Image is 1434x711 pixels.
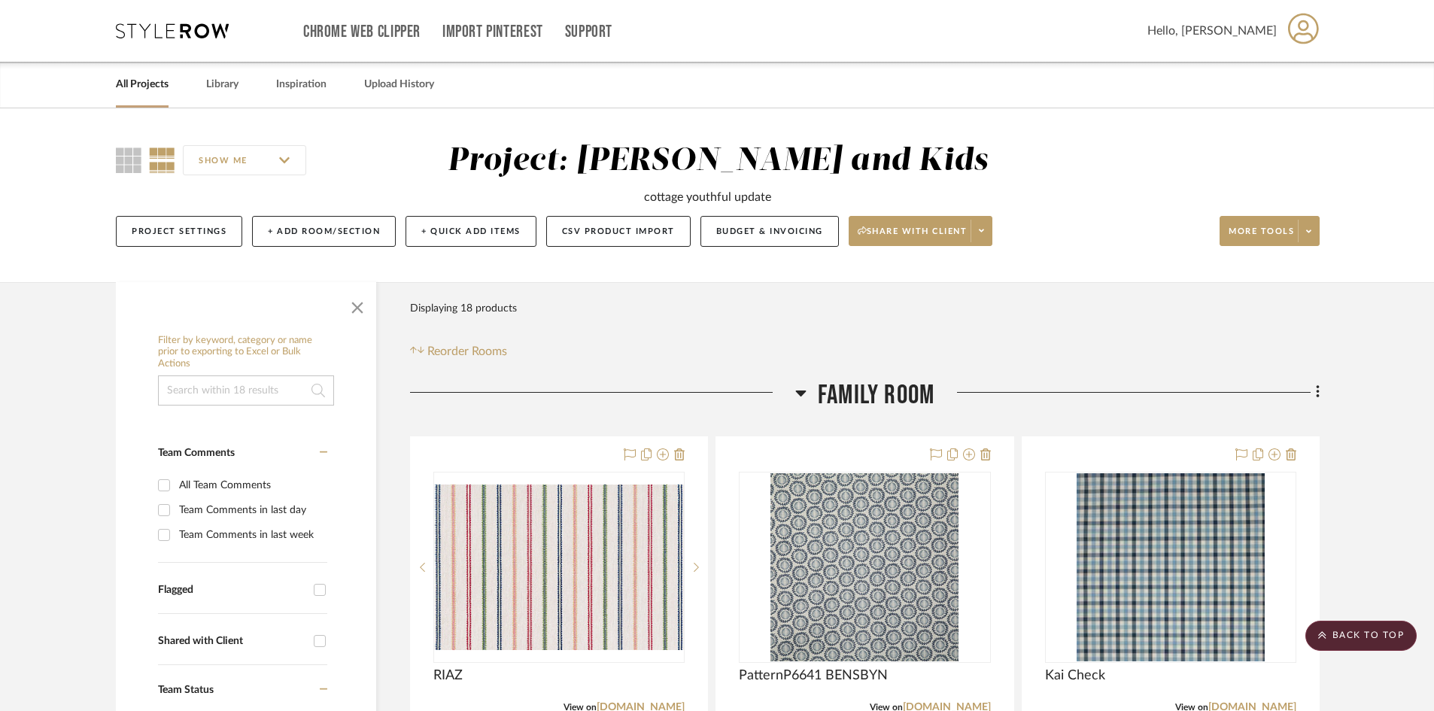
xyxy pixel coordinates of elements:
[158,335,334,370] h6: Filter by keyword, category or name prior to exporting to Excel or Bulk Actions
[644,188,771,206] div: cottage youthful update
[158,685,214,695] span: Team Status
[158,448,235,458] span: Team Comments
[116,74,169,95] a: All Projects
[179,523,324,547] div: Team Comments in last week
[1220,216,1320,246] button: More tools
[342,290,372,320] button: Close
[364,74,434,95] a: Upload History
[858,226,968,248] span: Share with client
[442,26,543,38] a: Import Pinterest
[849,216,993,246] button: Share with client
[565,26,612,38] a: Support
[434,472,684,662] div: 0
[1229,226,1294,248] span: More tools
[770,473,959,661] img: PatternP6641 BENSBYN
[252,216,396,247] button: + Add Room/Section
[410,293,517,324] div: Displaying 18 products
[206,74,238,95] a: Library
[1305,621,1417,651] scroll-to-top-button: BACK TO TOP
[427,342,507,360] span: Reorder Rooms
[158,375,334,406] input: Search within 18 results
[158,635,306,648] div: Shared with Client
[818,379,934,412] span: Family Room
[276,74,327,95] a: Inspiration
[158,584,306,597] div: Flagged
[410,342,507,360] button: Reorder Rooms
[116,216,242,247] button: Project Settings
[448,145,988,177] div: Project: [PERSON_NAME] and Kids
[179,498,324,522] div: Team Comments in last day
[433,667,463,684] span: RIAZ
[179,473,324,497] div: All Team Comments
[546,216,691,247] button: CSV Product Import
[1147,22,1277,40] span: Hello, [PERSON_NAME]
[435,485,683,650] img: RIAZ
[303,26,421,38] a: Chrome Web Clipper
[1045,667,1105,684] span: Kai Check
[740,472,989,662] div: 0
[1077,473,1265,661] img: Kai Check
[739,667,888,684] span: PatternP6641 BENSBYN
[406,216,536,247] button: + Quick Add Items
[700,216,839,247] button: Budget & Invoicing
